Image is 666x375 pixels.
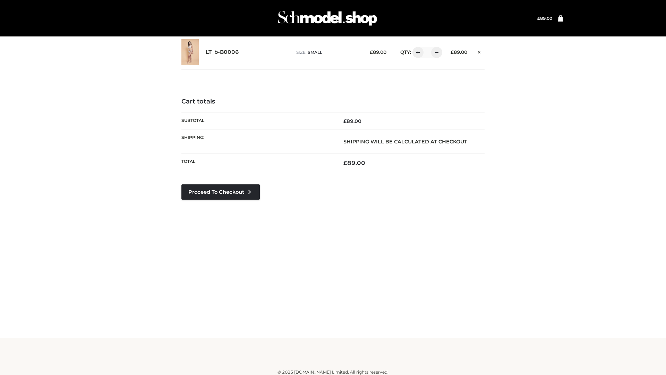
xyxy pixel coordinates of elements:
[343,118,347,124] span: £
[343,139,467,145] strong: Shipping will be calculated at checkout
[537,16,552,21] a: £89.00
[275,5,379,32] img: Schmodel Admin 964
[537,16,552,21] bdi: 89.00
[343,159,365,166] bdi: 89.00
[451,49,454,55] span: £
[474,47,485,56] a: Remove this item
[343,118,361,124] bdi: 89.00
[451,49,467,55] bdi: 89.00
[181,130,333,153] th: Shipping:
[308,50,322,55] span: SMALL
[181,154,333,172] th: Total
[370,49,386,55] bdi: 89.00
[181,112,333,130] th: Subtotal
[181,184,260,200] a: Proceed to Checkout
[343,159,347,166] span: £
[537,16,540,21] span: £
[370,49,373,55] span: £
[181,39,199,65] img: LT_b-B0006 - SMALL
[296,49,359,56] p: size :
[181,98,485,106] h4: Cart totals
[393,47,440,58] div: QTY:
[206,49,239,56] a: LT_b-B0006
